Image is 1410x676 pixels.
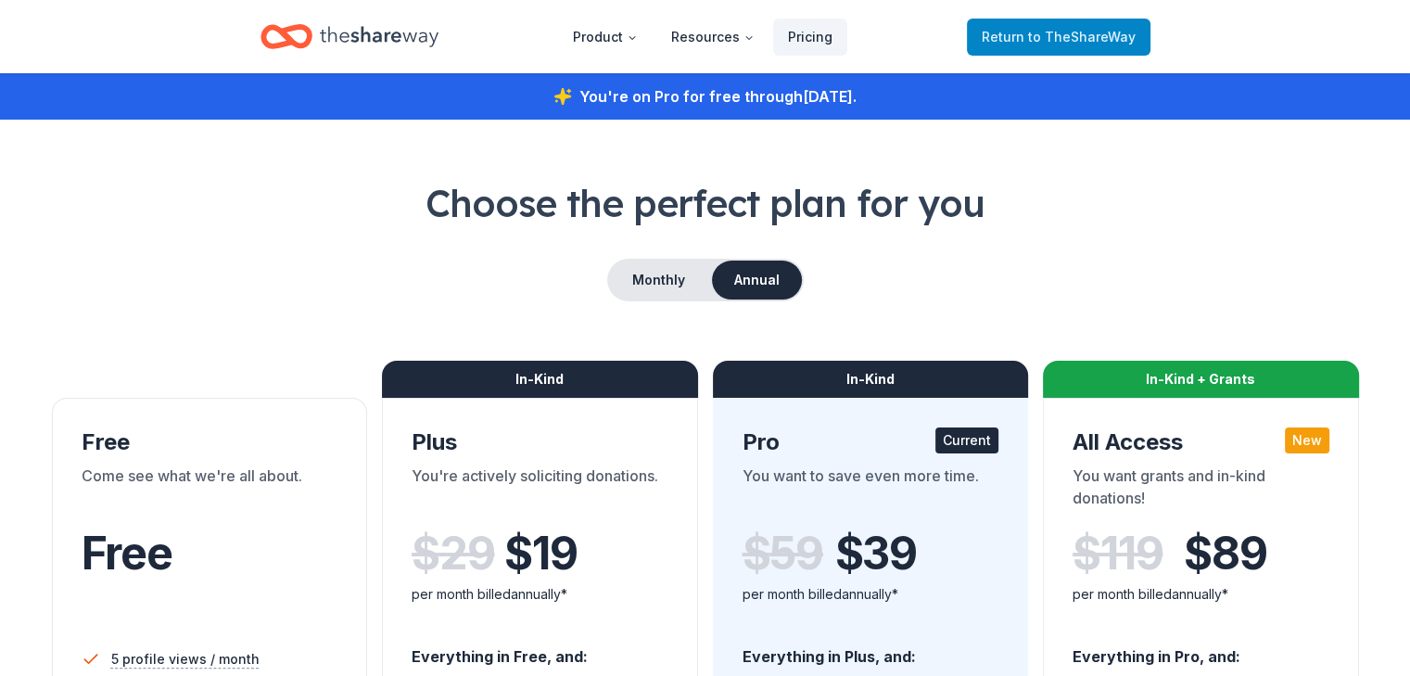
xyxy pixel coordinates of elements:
div: per month billed annually* [1073,583,1329,606]
div: You want to save even more time. [743,465,999,517]
span: $ 19 [504,528,577,580]
button: Monthly [609,261,708,300]
div: In-Kind + Grants [1043,361,1359,398]
div: Pro [743,427,999,457]
div: Everything in Free, and: [412,630,668,669]
span: Free [82,526,172,580]
span: 5 profile views / month [111,648,260,670]
div: New [1285,427,1329,453]
button: Product [558,19,653,56]
div: All Access [1073,427,1329,457]
span: Return [982,26,1136,48]
div: Current [935,427,998,453]
span: $ 89 [1184,528,1266,580]
div: Everything in Plus, and: [743,630,999,669]
span: $ 39 [835,528,917,580]
div: Come see what we're all about. [82,465,338,517]
div: Free [82,427,338,457]
div: In-Kind [713,361,1029,398]
a: Returnto TheShareWay [967,19,1150,56]
a: Pricing [773,19,847,56]
a: Home [260,15,438,58]
div: In-Kind [382,361,698,398]
h1: Choose the perfect plan for you [44,177,1366,229]
div: You're actively soliciting donations. [412,465,668,517]
div: per month billed annually* [743,583,999,606]
div: per month billed annually* [412,583,668,606]
button: Annual [712,261,802,300]
nav: Main [558,15,847,58]
button: Resources [656,19,769,56]
div: You want grants and in-kind donations! [1073,465,1329,517]
div: Everything in Pro, and: [1073,630,1329,669]
div: Plus [412,427,668,457]
span: to TheShareWay [1028,29,1136,45]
